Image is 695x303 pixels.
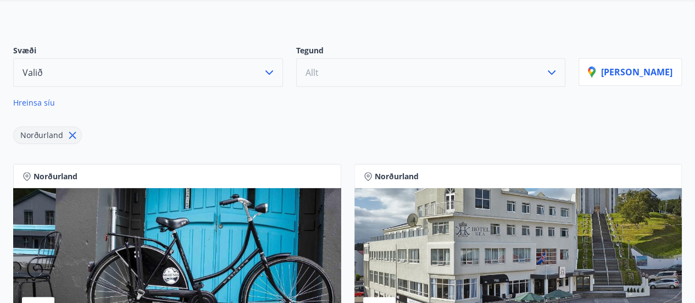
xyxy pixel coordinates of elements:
[296,45,566,58] p: Tegund
[296,58,566,87] button: Allt
[34,171,77,182] span: Norðurland
[305,67,319,79] span: Allt
[20,130,63,140] span: Norðurland
[375,171,419,182] span: Norðurland
[23,67,43,79] span: Valið
[579,58,682,86] button: [PERSON_NAME]
[13,97,55,108] span: Hreinsa síu
[13,58,283,87] button: Valið
[13,126,82,144] div: Norðurland
[588,66,672,78] p: [PERSON_NAME]
[13,45,283,58] p: Svæði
